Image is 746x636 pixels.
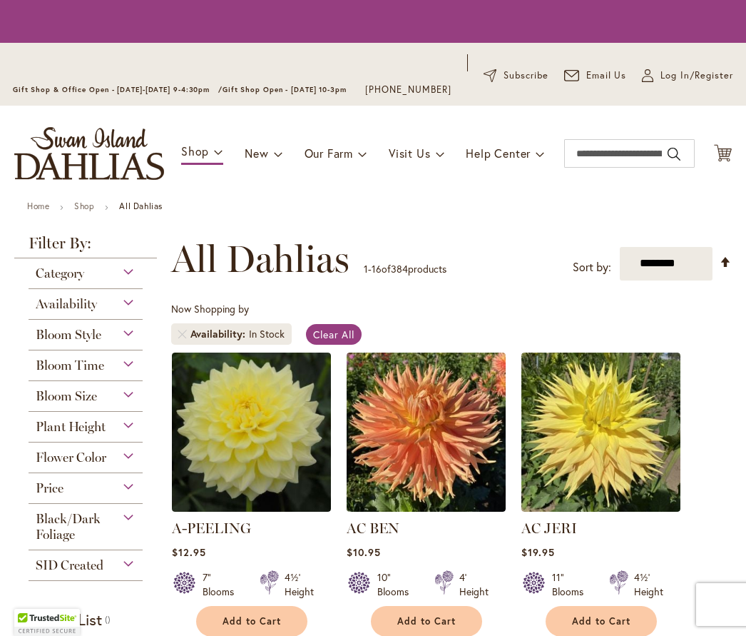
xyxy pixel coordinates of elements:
[521,520,577,537] a: AC JERI
[36,450,106,465] span: Flower Color
[391,262,408,276] span: 384
[172,353,331,512] img: A-Peeling
[172,520,251,537] a: A-PEELING
[36,327,101,343] span: Bloom Style
[223,85,347,94] span: Gift Shop Open - [DATE] 10-3pm
[347,353,506,512] img: AC BEN
[172,545,206,559] span: $12.95
[36,511,101,542] span: Black/Dark Foliage
[521,353,680,512] img: AC Jeri
[347,520,399,537] a: AC BEN
[181,143,209,158] span: Shop
[285,570,314,599] div: 4½' Height
[119,201,163,211] strong: All Dahlias
[13,85,223,94] span: Gift Shop & Office Open - [DATE]-[DATE] 9-4:30pm /
[171,238,349,281] span: All Dahlias
[552,570,592,599] div: 11" Blooms
[564,69,627,83] a: Email Us
[572,615,630,627] span: Add to Cart
[521,545,555,559] span: $19.95
[74,201,94,211] a: Shop
[634,570,663,599] div: 4½' Height
[484,69,548,83] a: Subscribe
[11,585,51,625] iframe: Launch Accessibility Center
[223,615,281,627] span: Add to Cart
[377,570,417,599] div: 10" Blooms
[364,262,368,276] span: 1
[172,501,331,515] a: A-Peeling
[660,69,733,83] span: Log In/Register
[305,146,353,161] span: Our Farm
[190,327,249,341] span: Availability
[347,545,381,559] span: $10.95
[364,258,446,281] p: - of products
[365,83,451,97] a: [PHONE_NUMBER]
[36,480,63,496] span: Price
[36,388,97,404] span: Bloom Size
[14,236,157,258] strong: Filter By:
[504,69,548,83] span: Subscribe
[36,419,106,435] span: Plant Height
[178,330,187,338] a: Remove Availability In Stock
[313,328,355,341] span: Clear All
[36,296,97,312] span: Availability
[573,254,611,281] label: Sort by:
[397,615,456,627] span: Add to Cart
[459,570,489,599] div: 4' Height
[245,146,268,161] span: New
[668,143,680,166] button: Search
[14,127,164,180] a: store logo
[171,302,249,316] span: Now Shopping by
[36,358,104,373] span: Bloom Time
[642,69,733,83] a: Log In/Register
[466,146,531,161] span: Help Center
[203,570,242,599] div: 7" Blooms
[347,501,506,515] a: AC BEN
[27,201,49,211] a: Home
[586,69,627,83] span: Email Us
[521,501,680,515] a: AC Jeri
[36,557,103,573] span: SID Created
[36,266,84,281] span: Category
[249,327,285,341] div: In Stock
[372,262,382,276] span: 16
[306,324,362,345] a: Clear All
[389,146,430,161] span: Visit Us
